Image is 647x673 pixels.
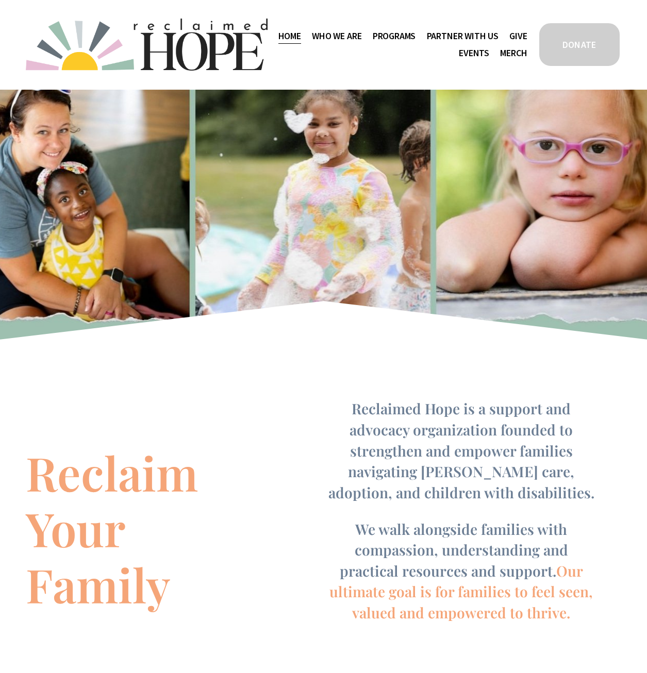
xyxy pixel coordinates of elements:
[373,28,416,44] a: folder dropdown
[328,399,594,502] span: Reclaimed Hope is a support and advocacy organization founded to strengthen and empower families ...
[427,29,499,44] span: Partner With Us
[427,28,499,44] a: folder dropdown
[329,561,596,622] span: Our ultimate goal is for families to feel seen, valued and empowered to thrive.
[26,19,268,71] img: Reclaimed Hope Initiative
[26,445,271,612] h1: Reclaim Your Family
[538,22,621,68] a: DONATE
[278,28,301,44] a: Home
[500,45,527,61] a: Merch
[312,29,361,44] span: Who We Are
[509,28,527,44] a: Give
[340,519,572,580] span: We walk alongside families with compassion, understanding and practical resources and support.
[459,45,489,61] a: Events
[312,28,361,44] a: folder dropdown
[373,29,416,44] span: Programs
